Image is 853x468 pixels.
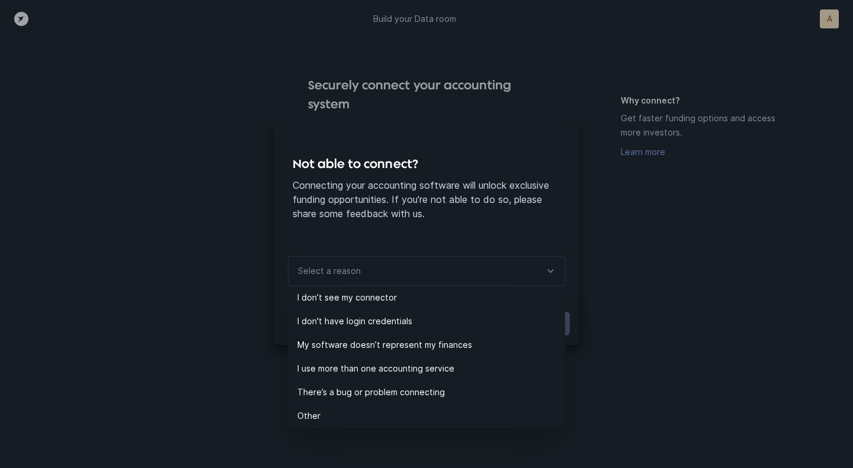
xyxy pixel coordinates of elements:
p: I don’t see my connector [297,291,565,305]
p: Other [297,409,565,423]
p: Select a reason [298,264,361,278]
p: My software doesn’t represent my finances [297,338,565,352]
p: Connecting your accounting software will unlock exclusive funding opportunities. If you're not ab... [293,178,560,221]
button: Back to connect [283,312,368,335]
p: I use more than one accounting service [297,362,565,376]
p: There’s a bug or problem connecting [297,385,565,399]
p: I don't have login credentials [297,314,565,328]
h4: Not able to connect? [293,154,560,173]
